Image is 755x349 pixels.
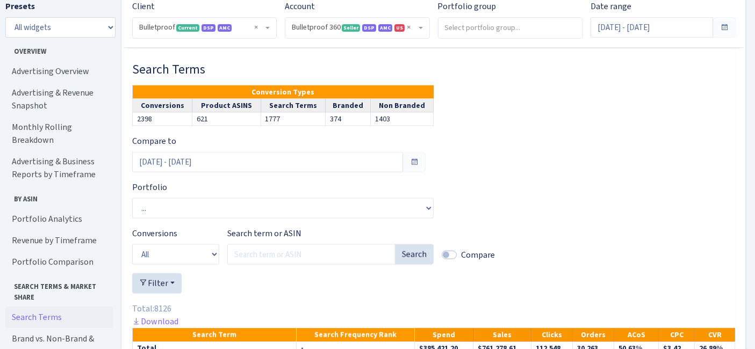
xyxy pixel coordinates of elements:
[394,24,405,32] span: US
[176,24,199,32] span: Current
[132,227,177,240] label: Conversions
[6,277,112,302] span: Search Terms & Market Share
[133,113,192,126] td: 2398
[415,328,473,342] th: Spend
[192,99,261,113] th: Product ASINS
[370,113,433,126] td: 1403
[133,99,192,113] th: Conversions
[325,113,370,126] td: 374
[218,24,232,32] span: AMC
[370,99,433,113] th: Non Branded
[6,42,112,56] span: Overview
[227,227,301,240] label: Search term or ASIN
[531,328,573,342] th: Clicks
[297,328,415,342] th: Search Frequency Rank
[132,316,178,327] a: Download
[5,307,113,328] a: Search Terms
[254,22,258,33] span: Remove all items
[133,85,434,99] th: Conversion Types
[342,24,360,32] span: Seller
[5,230,113,251] a: Revenue by Timeframe
[139,22,263,33] span: Bulletproof <span class="badge badge-success">Current</span><span class="badge badge-primary">DSP...
[5,82,113,117] a: Advertising & Revenue Snapshot
[133,18,276,38] span: Bulletproof <span class="badge badge-success">Current</span><span class="badge badge-primary">DSP...
[6,190,112,204] span: By ASIN
[5,117,113,151] a: Monthly Rolling Breakdown
[192,113,261,126] td: 621
[407,22,411,33] span: Remove all items
[5,61,113,82] a: Advertising Overview
[614,328,659,342] th: ACoS
[362,24,376,32] span: DSP
[395,244,434,265] button: Search
[438,18,583,37] input: Select portfolio group...
[573,328,614,342] th: Orders
[5,208,113,230] a: Portfolio Analytics
[461,249,495,261] label: Compare
[133,328,297,342] th: Search Term
[132,273,182,294] button: Filter
[659,328,695,342] th: CPC
[473,328,531,342] th: Sales
[261,99,325,113] th: Search Terms
[261,113,325,126] td: 1777
[285,18,429,38] span: Bulletproof 360 <span class="badge badge-success">Seller</span><span class="badge badge-primary">...
[5,151,113,185] a: Advertising & Business Reports by Timeframe
[695,328,735,342] th: CVR
[292,22,416,33] span: Bulletproof 360 <span class="badge badge-success">Seller</span><span class="badge badge-primary">...
[154,303,171,314] span: 8126
[5,251,113,273] a: Portfolio Comparison
[202,24,215,32] span: DSP
[227,244,396,265] input: Search term or ASIN
[132,62,735,77] h3: Widget #4
[132,181,167,194] label: Portfolio
[132,302,735,315] div: Total:
[132,135,176,148] label: Compare to
[378,24,392,32] span: AMC
[325,99,370,113] th: Branded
